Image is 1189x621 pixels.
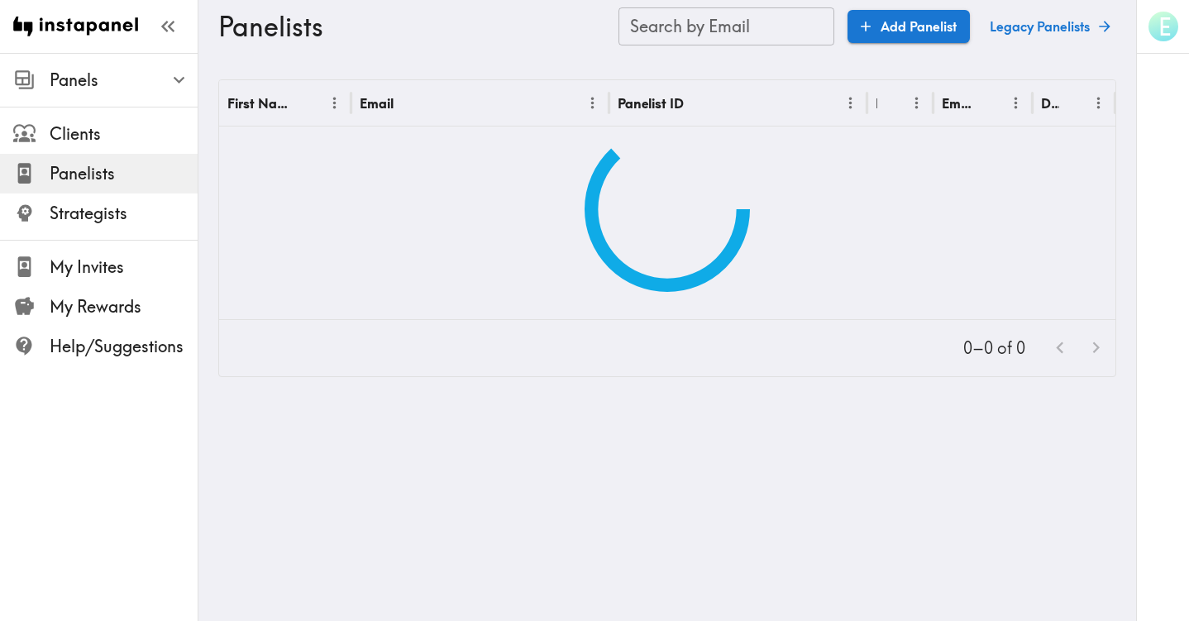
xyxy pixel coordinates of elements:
button: Sort [395,90,421,116]
a: Legacy Panelists [983,10,1116,43]
span: My Rewards [50,295,198,318]
button: E [1147,10,1180,43]
span: Panels [50,69,198,92]
button: Sort [978,90,1004,116]
span: Clients [50,122,198,146]
button: Menu [322,90,347,116]
div: Panelist ID [618,95,684,112]
button: Menu [904,90,929,116]
div: Deleted [1041,95,1059,112]
a: Add Panelist [848,10,970,43]
button: Menu [1086,90,1111,116]
button: Menu [838,90,863,116]
span: My Invites [50,256,198,279]
div: Email Verified [942,95,977,112]
button: Menu [580,90,605,116]
button: Sort [879,90,905,116]
span: Strategists [50,202,198,225]
h3: Panelists [218,11,605,42]
p: 0–0 of 0 [963,337,1025,360]
button: Sort [1061,90,1086,116]
button: Sort [685,90,711,116]
span: E [1158,12,1171,41]
button: Sort [297,90,322,116]
button: Menu [1003,90,1029,116]
span: Panelists [50,162,198,185]
div: Role [876,95,877,112]
div: Email [360,95,394,112]
div: First Name [227,95,295,112]
span: Help/Suggestions [50,335,198,358]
